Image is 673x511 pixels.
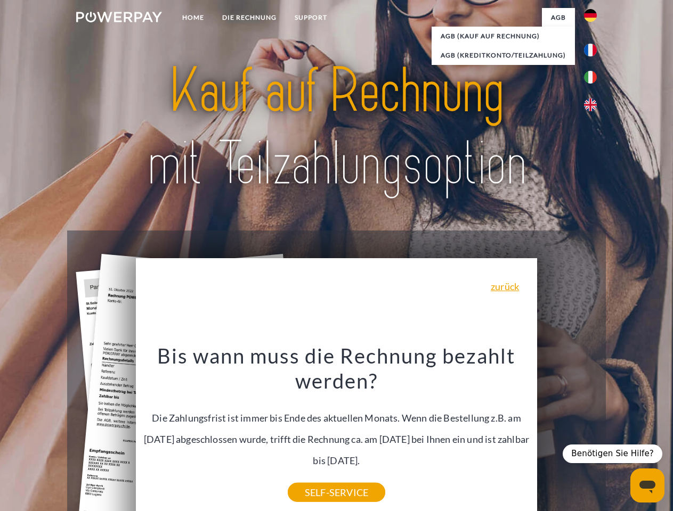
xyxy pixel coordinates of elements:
[173,8,213,27] a: Home
[142,343,531,492] div: Die Zahlungsfrist ist immer bis Ende des aktuellen Monats. Wenn die Bestellung z.B. am [DATE] abg...
[584,71,597,84] img: it
[630,468,664,502] iframe: Schaltfläche zum Öffnen des Messaging-Fensters; Konversation läuft
[288,483,385,502] a: SELF-SERVICE
[542,8,575,27] a: agb
[584,44,597,56] img: fr
[491,282,519,291] a: zurück
[584,98,597,111] img: en
[102,51,571,204] img: title-powerpay_de.svg
[286,8,336,27] a: SUPPORT
[432,27,575,46] a: AGB (Kauf auf Rechnung)
[432,46,575,65] a: AGB (Kreditkonto/Teilzahlung)
[563,444,662,463] div: Benötigen Sie Hilfe?
[213,8,286,27] a: DIE RECHNUNG
[142,343,531,394] h3: Bis wann muss die Rechnung bezahlt werden?
[76,12,162,22] img: logo-powerpay-white.svg
[584,9,597,22] img: de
